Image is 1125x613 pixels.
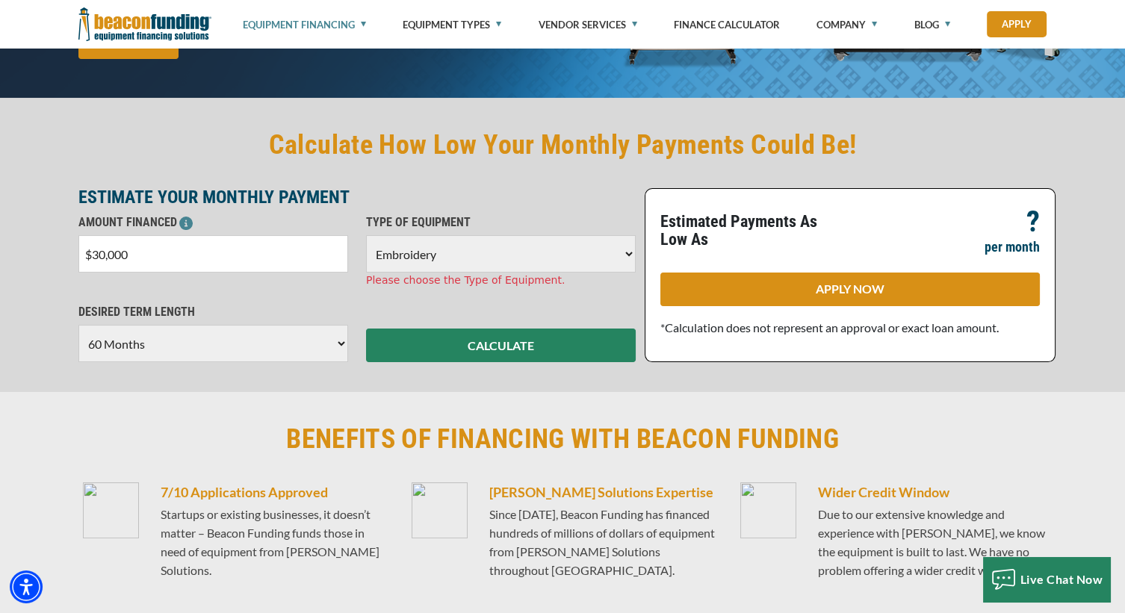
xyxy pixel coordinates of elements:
[818,482,1047,502] h6: Wider Credit Window
[161,482,389,502] h6: 7/10 Applications Approved
[489,507,715,577] span: Since [DATE], Beacon Funding has financed hundreds of millions of dollars of equipment from [PERS...
[161,507,379,577] span: Startups or existing businesses, it doesn’t matter – Beacon Funding funds those in need of equipm...
[78,214,348,231] p: AMOUNT FINANCED
[818,507,1045,577] span: Due to our extensive knowledge and experience with [PERSON_NAME], we know the equipment is built ...
[366,214,636,231] p: TYPE OF EQUIPMENT
[983,557,1111,602] button: Live Chat Now
[78,128,1047,162] h2: Calculate How Low Your Monthly Payments Could Be!
[987,11,1047,37] a: Apply
[10,570,43,603] div: Accessibility Menu
[660,213,841,249] p: Estimated Payments As Low As
[660,320,999,334] span: *Calculation does not represent an approval or exact loan amount.
[985,238,1040,256] p: per month
[78,303,348,321] p: DESIRED TERM LENGTH
[1020,572,1103,586] span: Live Chat Now
[78,422,1047,456] h2: BENEFITS OF FINANCING WITH BEACON FUNDING
[489,482,718,502] h6: [PERSON_NAME] Solutions Expertise
[1026,213,1040,231] p: ?
[366,329,636,362] button: CALCULATE
[366,273,636,288] div: Please choose the Type of Equipment.
[660,273,1040,306] a: APPLY NOW
[78,235,348,273] input: $
[78,188,636,206] p: ESTIMATE YOUR MONTHLY PAYMENT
